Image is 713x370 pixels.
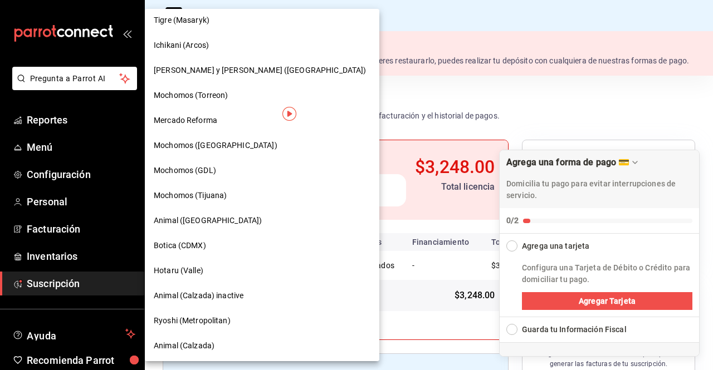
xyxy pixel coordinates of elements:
[145,108,379,133] div: Mercado Reforma
[145,133,379,158] div: Mochomos ([GEOGRAPHIC_DATA])
[145,83,379,108] div: Mochomos (Torreon)
[579,295,636,307] span: Agregar Tarjeta
[154,215,262,226] span: Animal ([GEOGRAPHIC_DATA])
[145,308,379,333] div: Ryoshi (Metropolitan)
[145,33,379,58] div: Ichikani (Arcos)
[145,158,379,183] div: Mochomos (GDL)
[154,340,214,352] span: Animal (Calzada)
[154,265,203,277] span: Hotaru (Valle)
[154,65,366,76] span: [PERSON_NAME] y [PERSON_NAME] ([GEOGRAPHIC_DATA])
[154,290,243,302] span: Animal (Calzada) inactive
[145,8,379,33] div: Tigre (Masaryk)
[522,262,692,285] p: Configura una Tarjeta de Débito o Crédito para domiciliar tu pago.
[154,315,231,327] span: Ryoshi (Metropolitan)
[522,324,627,336] div: Guarda tu Información Fiscal
[499,150,700,357] div: Agrega una forma de pago 💳
[154,14,209,26] span: Tigre (Masaryk)
[506,215,519,226] div: 0/2
[154,165,216,176] span: Mochomos (GDL)
[145,283,379,308] div: Animal (Calzada) inactive
[154,90,228,101] span: Mochomos (Torreon)
[500,234,699,252] button: Collapse Checklist
[145,183,379,208] div: Mochomos (Tijuana)
[500,317,699,342] button: Expand Checklist
[506,178,692,201] p: Domicilia tu pago para evitar interrupciones de servicio.
[145,333,379,358] div: Animal (Calzada)
[282,107,296,121] img: Tooltip marker
[500,150,699,208] div: Drag to move checklist
[522,240,589,252] div: Agrega una tarjeta
[500,150,699,233] button: Collapse Checklist
[154,190,227,201] span: Mochomos (Tijuana)
[145,233,379,258] div: Botica (CDMX)
[145,58,379,83] div: [PERSON_NAME] y [PERSON_NAME] ([GEOGRAPHIC_DATA])
[154,115,217,126] span: Mercado Reforma
[154,240,206,251] span: Botica (CDMX)
[154,40,209,51] span: Ichikani (Arcos)
[506,157,629,167] div: Agrega una forma de pago 💳
[154,140,277,151] span: Mochomos ([GEOGRAPHIC_DATA])
[145,258,379,283] div: Hotaru (Valle)
[145,208,379,233] div: Animal ([GEOGRAPHIC_DATA])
